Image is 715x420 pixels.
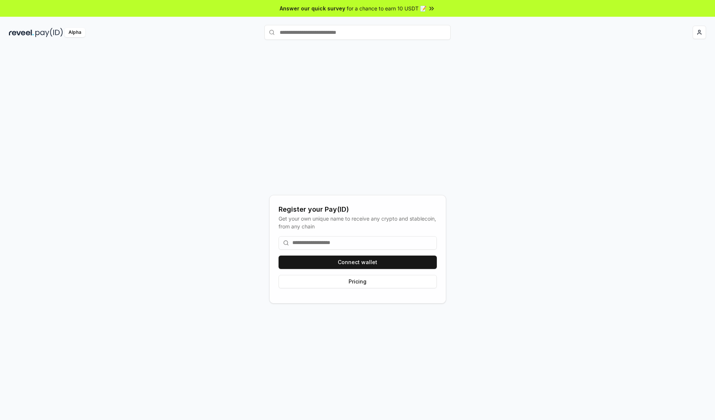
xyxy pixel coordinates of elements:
div: Alpha [64,28,85,37]
img: reveel_dark [9,28,34,37]
span: Answer our quick survey [280,4,345,12]
button: Connect wallet [279,256,437,269]
div: Get your own unique name to receive any crypto and stablecoin, from any chain [279,215,437,230]
div: Register your Pay(ID) [279,204,437,215]
img: pay_id [35,28,63,37]
button: Pricing [279,275,437,288]
span: for a chance to earn 10 USDT 📝 [347,4,426,12]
